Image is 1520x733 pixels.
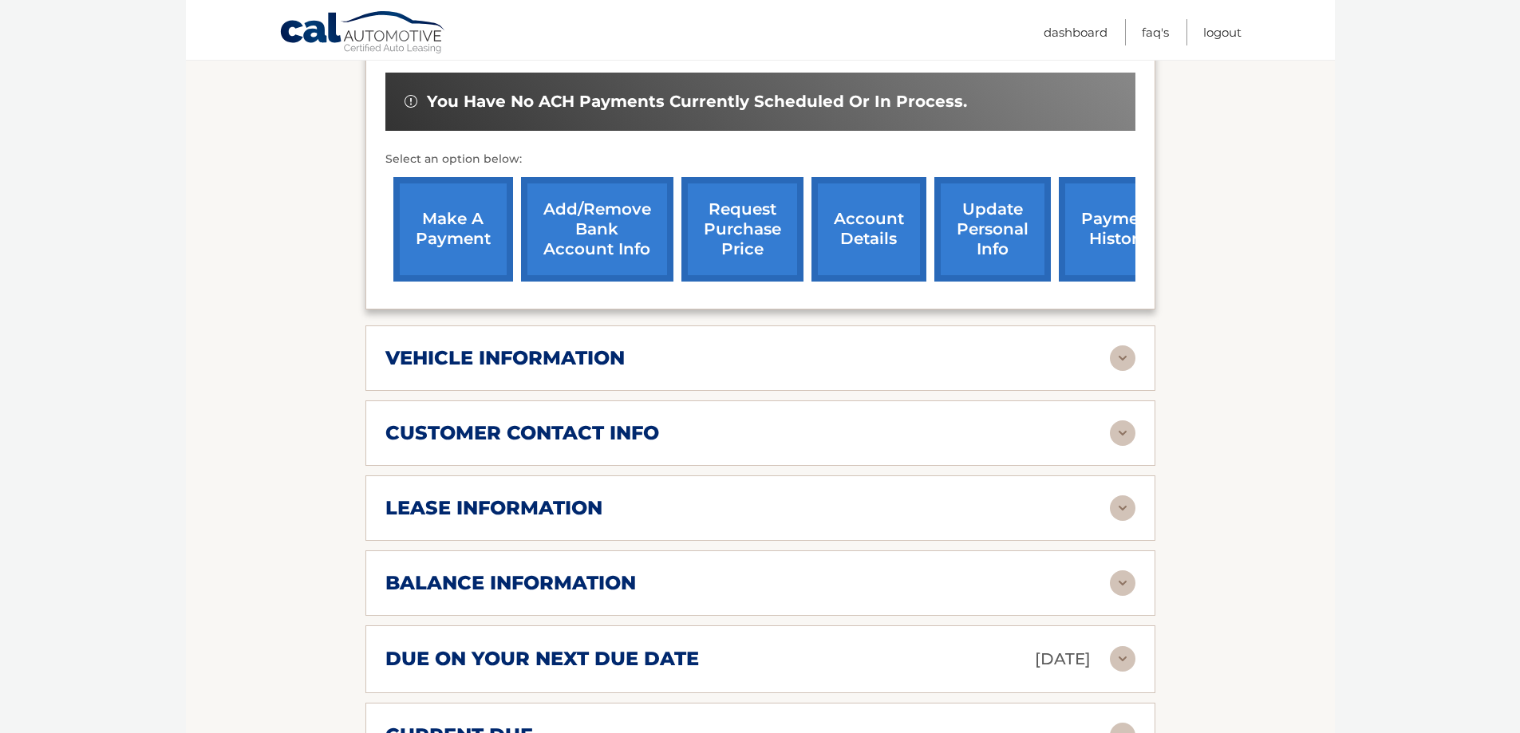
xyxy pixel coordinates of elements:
h2: due on your next due date [385,647,699,671]
h2: vehicle information [385,346,625,370]
img: accordion-rest.svg [1110,495,1135,521]
a: request purchase price [681,177,803,282]
img: accordion-rest.svg [1110,345,1135,371]
a: Logout [1203,19,1242,45]
h2: lease information [385,496,602,520]
p: [DATE] [1035,645,1091,673]
span: You have no ACH payments currently scheduled or in process. [427,92,967,112]
a: FAQ's [1142,19,1169,45]
img: accordion-rest.svg [1110,570,1135,596]
a: payment history [1059,177,1178,282]
p: Select an option below: [385,150,1135,169]
img: accordion-rest.svg [1110,420,1135,446]
a: make a payment [393,177,513,282]
img: accordion-rest.svg [1110,646,1135,672]
a: Add/Remove bank account info [521,177,673,282]
a: update personal info [934,177,1051,282]
h2: customer contact info [385,421,659,445]
a: Dashboard [1044,19,1107,45]
a: account details [811,177,926,282]
a: Cal Automotive [279,10,447,57]
img: alert-white.svg [405,95,417,108]
h2: balance information [385,571,636,595]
